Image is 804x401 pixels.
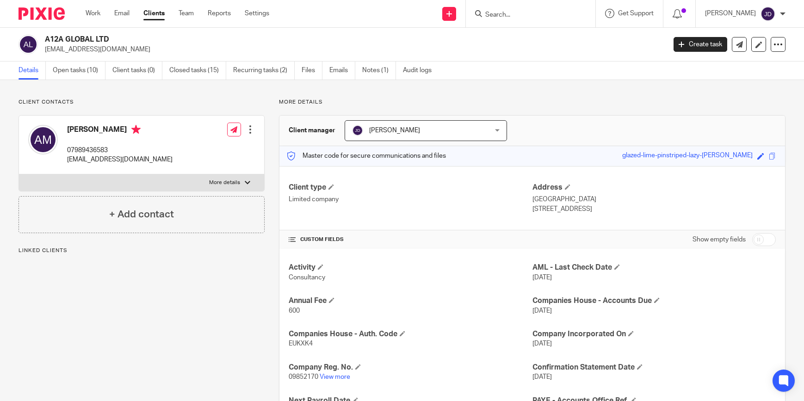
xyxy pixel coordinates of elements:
[67,155,173,164] p: [EMAIL_ADDRESS][DOMAIN_NAME]
[289,263,532,272] h4: Activity
[109,207,174,222] h4: + Add contact
[19,62,46,80] a: Details
[693,235,746,244] label: Show empty fields
[208,9,231,18] a: Reports
[53,62,105,80] a: Open tasks (10)
[622,151,753,161] div: glazed-lime-pinstriped-lazy-[PERSON_NAME]
[19,99,265,106] p: Client contacts
[45,35,537,44] h2: A12A GLOBAL LTD
[532,374,552,380] span: [DATE]
[352,125,363,136] img: svg%3E
[209,179,240,186] p: More details
[289,374,318,380] span: 09852170
[403,62,439,80] a: Audit logs
[131,125,141,134] i: Primary
[289,329,532,339] h4: Companies House - Auth. Code
[286,151,446,160] p: Master code for secure communications and files
[532,329,776,339] h4: Company Incorporated On
[19,247,265,254] p: Linked clients
[245,9,269,18] a: Settings
[532,183,776,192] h4: Address
[289,126,335,135] h3: Client manager
[19,7,65,20] img: Pixie
[179,9,194,18] a: Team
[532,204,776,214] p: [STREET_ADDRESS]
[532,296,776,306] h4: Companies House - Accounts Due
[302,62,322,80] a: Files
[329,62,355,80] a: Emails
[289,296,532,306] h4: Annual Fee
[289,236,532,243] h4: CUSTOM FIELDS
[19,35,38,54] img: svg%3E
[532,263,776,272] h4: AML - Last Check Date
[484,11,568,19] input: Search
[114,9,130,18] a: Email
[532,274,552,281] span: [DATE]
[233,62,295,80] a: Recurring tasks (2)
[143,9,165,18] a: Clients
[362,62,396,80] a: Notes (1)
[112,62,162,80] a: Client tasks (0)
[320,374,350,380] a: View more
[86,9,100,18] a: Work
[369,127,420,134] span: [PERSON_NAME]
[67,125,173,136] h4: [PERSON_NAME]
[618,10,654,17] span: Get Support
[279,99,785,106] p: More details
[705,9,756,18] p: [PERSON_NAME]
[169,62,226,80] a: Closed tasks (15)
[289,308,300,314] span: 600
[674,37,727,52] a: Create task
[28,125,58,154] img: svg%3E
[289,274,325,281] span: Consultancy
[532,363,776,372] h4: Confirmation Statement Date
[289,340,313,347] span: EUKXK4
[45,45,660,54] p: [EMAIL_ADDRESS][DOMAIN_NAME]
[761,6,775,21] img: svg%3E
[532,308,552,314] span: [DATE]
[532,340,552,347] span: [DATE]
[289,363,532,372] h4: Company Reg. No.
[289,183,532,192] h4: Client type
[289,195,532,204] p: Limited company
[532,195,776,204] p: [GEOGRAPHIC_DATA]
[67,146,173,155] p: 07989436583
